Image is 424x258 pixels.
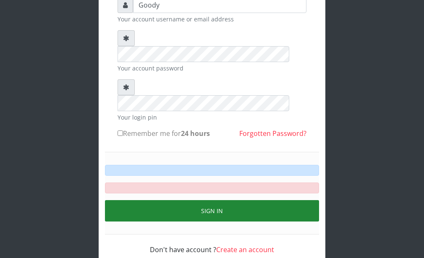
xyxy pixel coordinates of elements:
label: Remember me for [118,128,210,138]
div: Don't have account ? [118,235,306,255]
input: Remember me for24 hours [118,130,123,136]
small: Your account username or email address [118,15,306,23]
button: Sign in [105,200,319,222]
small: Your login pin [118,113,306,122]
a: Forgotten Password? [239,129,306,138]
small: Your account password [118,64,306,73]
b: 24 hours [181,129,210,138]
a: Create an account [216,245,274,254]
